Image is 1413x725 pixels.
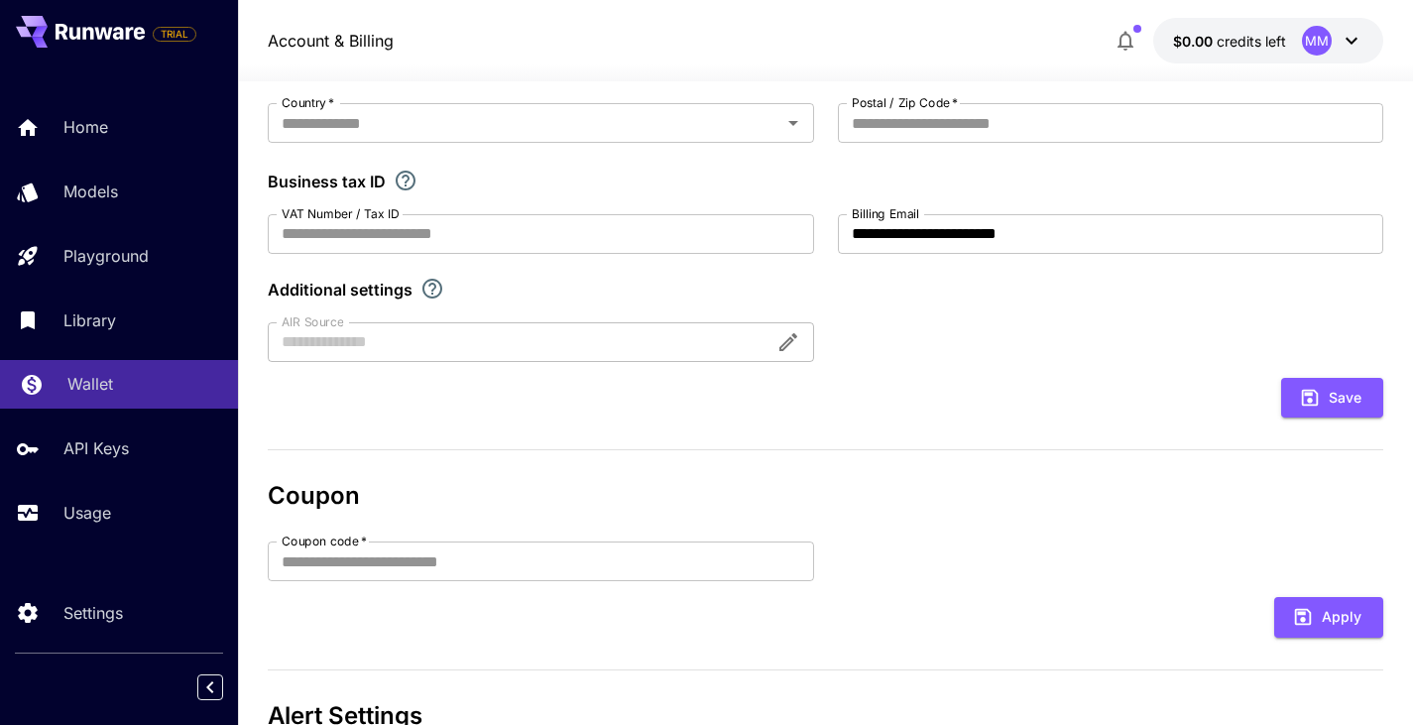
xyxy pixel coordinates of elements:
[67,372,113,396] p: Wallet
[1281,378,1383,419] button: Save
[268,29,394,53] nav: breadcrumb
[779,109,807,137] button: Open
[852,205,919,222] label: Billing Email
[63,115,108,139] p: Home
[1274,597,1383,638] button: Apply
[268,278,412,302] p: Additional settings
[282,94,334,111] label: Country
[1173,31,1286,52] div: $0.00
[63,180,118,203] p: Models
[268,170,386,193] p: Business tax ID
[1302,26,1332,56] div: MM
[394,169,417,192] svg: If you are a business tax registrant, please enter your business tax ID here.
[63,436,129,460] p: API Keys
[1153,18,1383,63] button: $0.00MM
[420,277,444,301] svg: Explore additional customization settings
[63,308,116,332] p: Library
[1217,33,1286,50] span: credits left
[1173,33,1217,50] span: $0.00
[282,533,367,549] label: Coupon code
[268,29,394,53] a: Account & Billing
[63,501,111,525] p: Usage
[63,601,123,625] p: Settings
[282,205,400,222] label: VAT Number / Tax ID
[154,27,195,42] span: TRIAL
[153,22,196,46] span: Add your payment card to enable full platform functionality.
[282,313,343,330] label: AIR Source
[212,669,238,705] div: Collapse sidebar
[197,674,223,700] button: Collapse sidebar
[63,244,149,268] p: Playground
[268,482,1384,510] h3: Coupon
[852,94,958,111] label: Postal / Zip Code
